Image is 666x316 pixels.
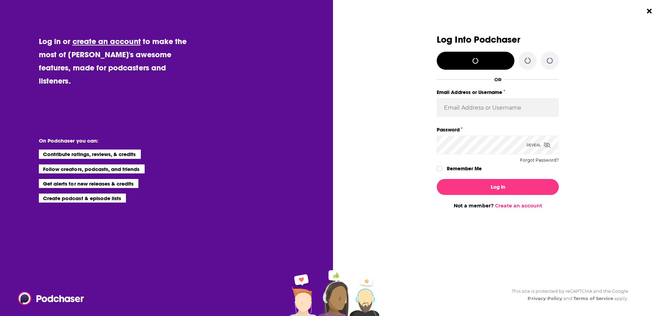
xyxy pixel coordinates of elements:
[437,88,559,97] label: Email Address or Username
[495,203,542,209] a: Create an account
[437,179,559,195] button: Log In
[437,125,559,134] label: Password
[494,77,502,82] div: OR
[39,137,178,144] li: On Podchaser you can:
[528,296,562,301] a: Privacy Policy
[643,5,656,18] button: Close Button
[447,164,482,173] label: Remember Me
[18,292,85,305] img: Podchaser - Follow, Share and Rate Podcasts
[437,203,559,209] div: Not a member?
[527,136,550,154] div: Reveal
[506,288,628,302] div: This site is protected by reCAPTCHA and the Google and apply.
[520,158,559,163] button: Forgot Password?
[39,150,141,159] li: Contribute ratings, reviews, & credits
[437,35,559,45] h3: Log Into Podchaser
[39,179,138,188] li: Get alerts for new releases & credits
[573,296,613,301] a: Terms of Service
[72,36,141,46] a: create an account
[18,292,79,305] a: Podchaser - Follow, Share and Rate Podcasts
[39,194,126,203] li: Create podcast & episode lists
[39,164,145,173] li: Follow creators, podcasts, and friends
[437,98,559,117] input: Email Address or Username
